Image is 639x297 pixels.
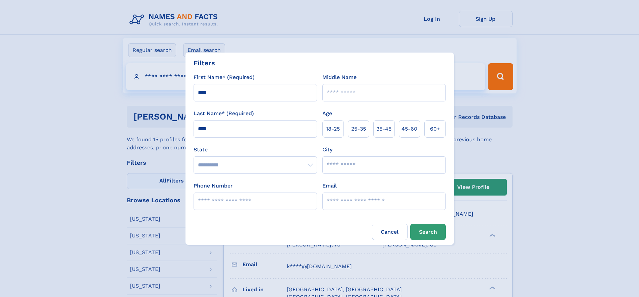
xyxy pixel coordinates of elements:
span: 45‑60 [402,125,417,133]
label: Middle Name [322,73,357,81]
label: Last Name* (Required) [194,109,254,118]
label: Cancel [372,224,408,240]
span: 35‑45 [376,125,391,133]
label: State [194,146,317,154]
div: Filters [194,58,215,68]
label: Phone Number [194,182,233,190]
label: Age [322,109,332,118]
span: 18‑25 [326,125,340,133]
span: 25‑35 [351,125,366,133]
span: 60+ [430,125,440,133]
label: Email [322,182,337,190]
label: First Name* (Required) [194,73,255,81]
label: City [322,146,332,154]
button: Search [410,224,446,240]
